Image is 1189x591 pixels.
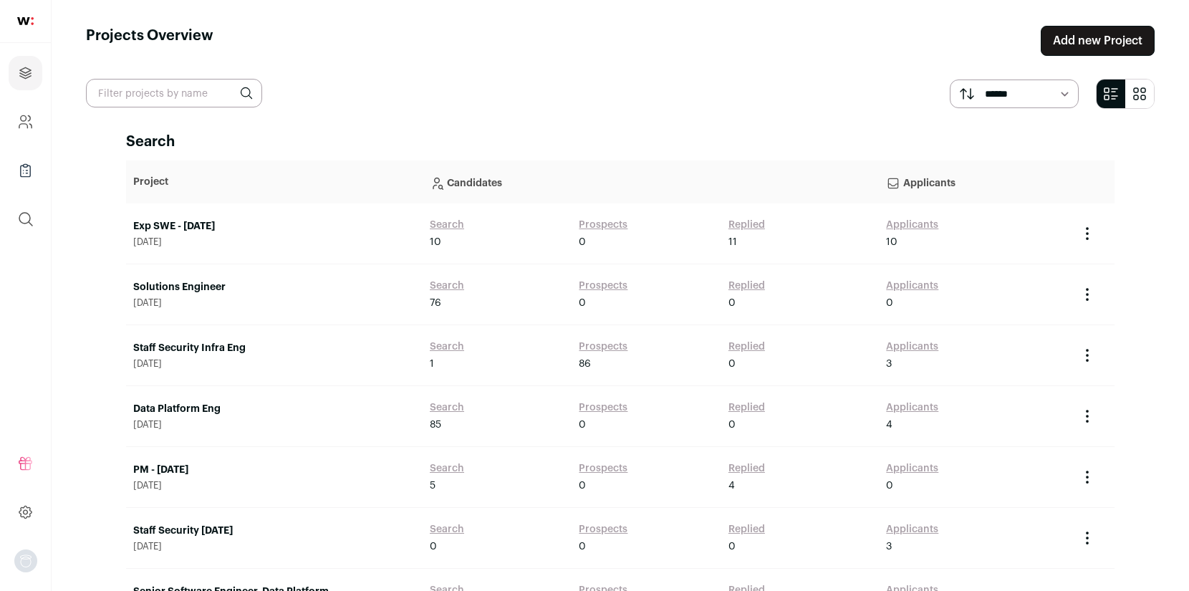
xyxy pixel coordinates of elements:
span: 10 [430,235,441,249]
a: Search [430,461,464,476]
span: 0 [579,235,586,249]
span: [DATE] [133,419,415,431]
a: Search [430,218,464,232]
a: Replied [728,340,765,354]
a: Prospects [579,400,627,415]
span: 0 [430,539,437,554]
a: Prospects [579,522,627,537]
span: 3 [886,357,892,371]
a: Replied [728,218,765,232]
a: Search [430,400,464,415]
a: Staff Security [DATE] [133,524,415,538]
a: Replied [728,461,765,476]
h1: Projects Overview [86,26,213,56]
a: Prospects [579,340,627,354]
span: [DATE] [133,236,415,248]
span: 85 [430,418,441,432]
button: Project Actions [1079,225,1096,242]
span: 0 [579,418,586,432]
a: Applicants [886,461,938,476]
span: 1 [430,357,434,371]
span: [DATE] [133,541,415,552]
input: Filter projects by name [86,79,262,107]
span: 0 [728,539,736,554]
img: nopic.png [14,549,37,572]
span: 5 [430,479,435,493]
p: Project [133,175,415,189]
a: Projects [9,56,42,90]
button: Open dropdown [14,549,37,572]
a: Applicants [886,522,938,537]
a: Company and ATS Settings [9,105,42,139]
span: 0 [579,296,586,310]
span: 0 [579,539,586,554]
p: Candidates [430,168,872,196]
span: [DATE] [133,358,415,370]
a: Replied [728,279,765,293]
a: Add new Project [1041,26,1155,56]
p: Applicants [886,168,1064,196]
a: Company Lists [9,153,42,188]
span: [DATE] [133,480,415,491]
a: Search [430,522,464,537]
span: 4 [728,479,735,493]
span: 86 [579,357,591,371]
button: Project Actions [1079,529,1096,547]
img: wellfound-shorthand-0d5821cbd27db2630d0214b213865d53afaa358527fdda9d0ea32b1df1b89c2c.svg [17,17,34,25]
span: [DATE] [133,297,415,309]
span: 11 [728,235,737,249]
span: 0 [728,357,736,371]
a: Solutions Engineer [133,280,415,294]
button: Project Actions [1079,408,1096,425]
span: 4 [886,418,892,432]
a: Applicants [886,279,938,293]
span: 0 [579,479,586,493]
h2: Search [126,132,1115,152]
a: Applicants [886,340,938,354]
a: Applicants [886,218,938,232]
a: Applicants [886,400,938,415]
a: Prospects [579,279,627,293]
a: Replied [728,522,765,537]
span: 0 [886,479,893,493]
a: Staff Security Infra Eng [133,341,415,355]
a: Data Platform Eng [133,402,415,416]
button: Project Actions [1079,347,1096,364]
a: Replied [728,400,765,415]
a: PM - [DATE] [133,463,415,477]
a: Prospects [579,218,627,232]
button: Project Actions [1079,286,1096,303]
a: Search [430,279,464,293]
span: 3 [886,539,892,554]
span: 10 [886,235,897,249]
a: Prospects [579,461,627,476]
button: Project Actions [1079,469,1096,486]
span: 0 [728,418,736,432]
span: 0 [886,296,893,310]
span: 0 [728,296,736,310]
a: Search [430,340,464,354]
span: 76 [430,296,441,310]
a: Exp SWE - [DATE] [133,219,415,234]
